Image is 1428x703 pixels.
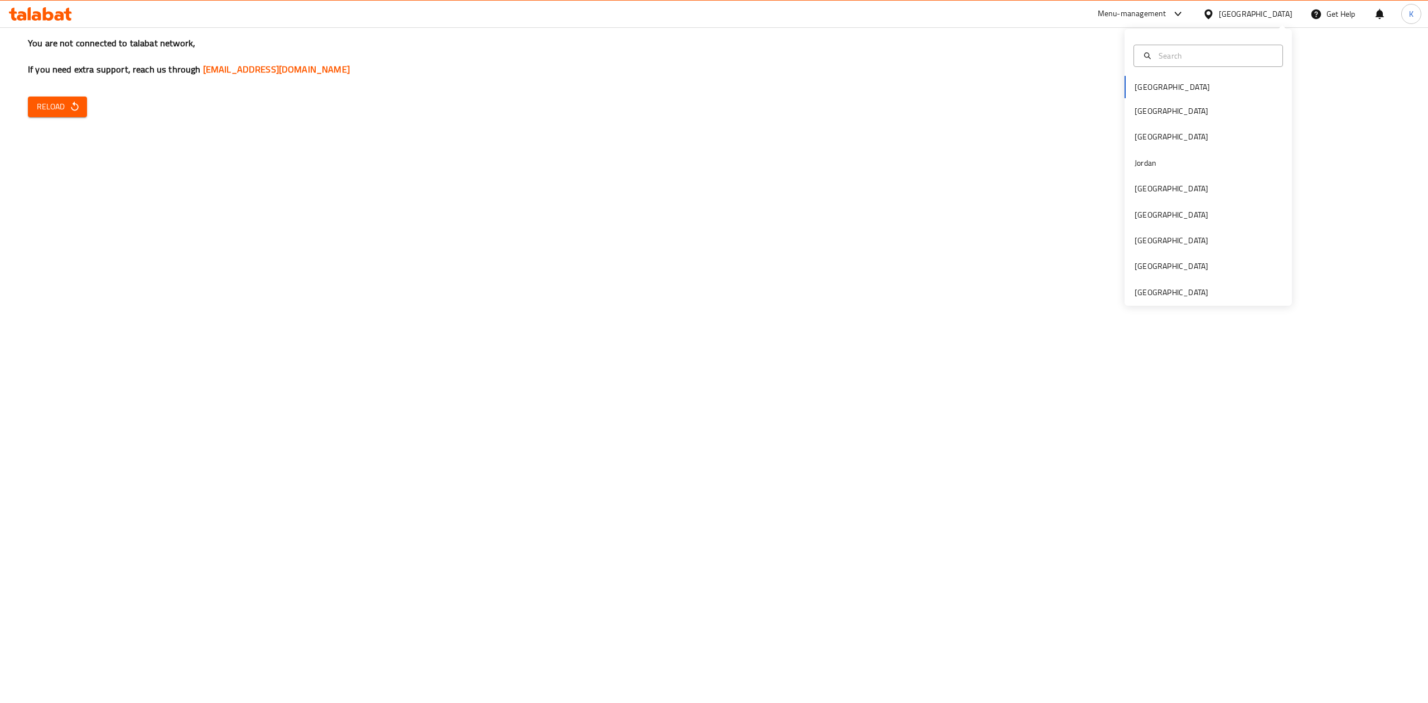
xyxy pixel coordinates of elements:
h3: You are not connected to talabat network, If you need extra support, reach us through [28,37,1400,76]
div: [GEOGRAPHIC_DATA] [1135,131,1208,143]
div: [GEOGRAPHIC_DATA] [1135,260,1208,272]
div: [GEOGRAPHIC_DATA] [1135,209,1208,221]
div: [GEOGRAPHIC_DATA] [1135,234,1208,247]
div: Menu-management [1098,7,1166,21]
div: [GEOGRAPHIC_DATA] [1135,286,1208,298]
div: Jordan [1135,157,1156,169]
div: [GEOGRAPHIC_DATA] [1135,182,1208,195]
span: Reload [37,100,78,114]
div: [GEOGRAPHIC_DATA] [1219,8,1292,20]
span: K [1409,8,1413,20]
a: [EMAIL_ADDRESS][DOMAIN_NAME] [203,61,350,78]
div: [GEOGRAPHIC_DATA] [1135,105,1208,117]
button: Reload [28,97,87,117]
input: Search [1154,50,1276,62]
